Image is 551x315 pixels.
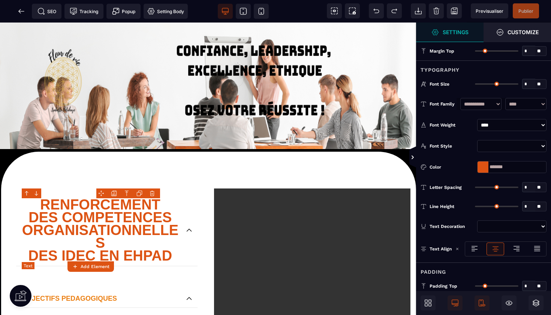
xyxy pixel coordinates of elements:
img: loading [455,247,459,251]
span: Settings [416,23,484,42]
div: Typography [416,60,551,74]
span: Tracking [70,8,98,15]
div: Color [430,163,474,171]
strong: Settings [443,29,469,35]
div: Font Style [430,142,474,150]
p: Text Align [421,245,452,253]
span: Previsualiser [476,8,503,14]
span: SEO [37,8,56,15]
span: Mobile Only [475,295,490,310]
div: Font Family [430,100,457,108]
span: Desktop Only [448,295,463,310]
span: Font Size [430,81,449,87]
span: Hide/Show Block [502,295,517,310]
span: Letter Spacing [430,184,462,190]
p: RENFORCEMENT DES COMPETENCES ORGANISATIONNELLES DES IDEC EN EHPAD [22,176,179,240]
span: Margin Top [430,48,454,54]
span: Preview [471,3,508,18]
span: View components [327,3,342,18]
div: Padding [416,262,551,276]
span: Open Blocks [421,295,436,310]
div: Text Decoration [430,223,474,230]
p: OBJECTIFS PEDAGOGIQUES [22,271,179,281]
span: Open Style Manager [484,23,551,42]
span: Setting Body [147,8,184,15]
span: Screenshot [345,3,360,18]
div: Font Weight [430,121,474,129]
strong: Customize [508,29,539,35]
span: Popup [112,8,135,15]
span: Padding Top [430,283,457,289]
span: Open Layers [529,295,544,310]
span: Publier [518,8,533,14]
strong: Add Element [81,264,109,269]
span: Line Height [430,203,454,209]
button: Add Element [67,261,114,272]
